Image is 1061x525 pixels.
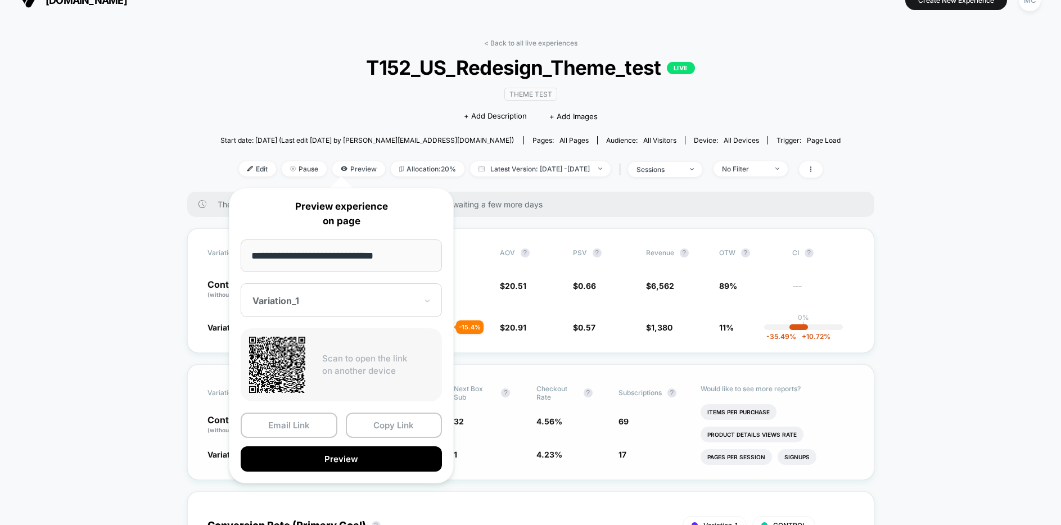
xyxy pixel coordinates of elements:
[239,161,276,176] span: Edit
[220,136,514,144] span: Start date: [DATE] (Last edit [DATE] by [PERSON_NAME][EMAIL_ADDRESS][DOMAIN_NAME])
[741,248,750,257] button: ?
[532,136,589,144] div: Pages:
[559,136,589,144] span: all pages
[584,388,593,397] button: ?
[701,404,776,420] li: Items Per Purchase
[618,388,662,397] span: Subscriptions
[606,136,676,144] div: Audience:
[247,166,253,171] img: edit
[536,384,578,401] span: Checkout Rate
[399,166,404,172] img: rebalance
[618,417,629,426] span: 69
[241,200,442,228] p: Preview experience on page
[701,384,854,393] p: Would like to see more reports?
[578,281,596,291] span: 0.66
[724,136,759,144] span: all devices
[464,111,527,122] span: + Add Description
[667,388,676,397] button: ?
[500,323,526,332] span: $
[536,450,562,459] span: 4.23 %
[690,168,694,170] img: end
[484,39,577,47] a: < Back to all live experiences
[207,323,249,332] span: Variation_1
[346,413,443,438] button: Copy Link
[667,62,695,74] p: LIVE
[792,283,854,299] span: ---
[778,449,816,465] li: Signups
[646,281,674,291] span: $
[636,165,681,174] div: sessions
[505,323,526,332] span: 20.91
[573,323,595,332] span: $
[802,332,806,341] span: +
[651,323,672,332] span: 1,380
[207,291,258,298] span: (without changes)
[798,313,809,322] p: 0%
[549,112,598,121] span: + Add Images
[802,322,805,330] p: |
[290,166,296,171] img: end
[796,332,830,341] span: 10.72 %
[391,161,464,176] span: Allocation: 20%
[470,161,611,176] span: Latest Version: [DATE] - [DATE]
[500,248,515,257] span: AOV
[593,248,602,257] button: ?
[207,280,269,299] p: Control
[578,323,595,332] span: 0.57
[646,323,672,332] span: $
[618,450,626,459] span: 17
[719,323,734,332] span: 11%
[775,168,779,170] img: end
[680,248,689,257] button: ?
[207,248,269,257] span: Variation
[332,161,385,176] span: Preview
[456,320,484,334] div: - 15.4 %
[766,332,796,341] span: -35.49 %
[218,200,852,209] span: There are still no statistically significant results. We recommend waiting a few more days
[501,388,510,397] button: ?
[573,248,587,257] span: PSV
[616,161,628,178] span: |
[805,248,814,257] button: ?
[722,165,767,173] div: No Filter
[807,136,841,144] span: Page Load
[454,384,495,401] span: Next Box Sub
[251,56,810,79] span: T152_US_Redesign_Theme_test
[701,449,772,465] li: Pages Per Session
[241,446,442,472] button: Preview
[241,413,337,438] button: Email Link
[521,248,530,257] button: ?
[322,352,434,378] p: Scan to open the link on another device
[792,248,854,257] span: CI
[505,281,526,291] span: 20.51
[598,168,602,170] img: end
[207,450,249,459] span: Variation_1
[500,281,526,291] span: $
[207,415,278,435] p: Control
[701,427,803,442] li: Product Details Views Rate
[719,248,781,257] span: OTW
[719,281,737,291] span: 89%
[646,248,674,257] span: Revenue
[536,417,562,426] span: 4.56 %
[643,136,676,144] span: All Visitors
[207,384,269,401] span: Variation
[651,281,674,291] span: 6,562
[685,136,767,144] span: Device:
[504,88,557,101] span: Theme Test
[282,161,327,176] span: Pause
[207,427,258,433] span: (without changes)
[573,281,596,291] span: $
[478,166,485,171] img: calendar
[776,136,841,144] div: Trigger:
